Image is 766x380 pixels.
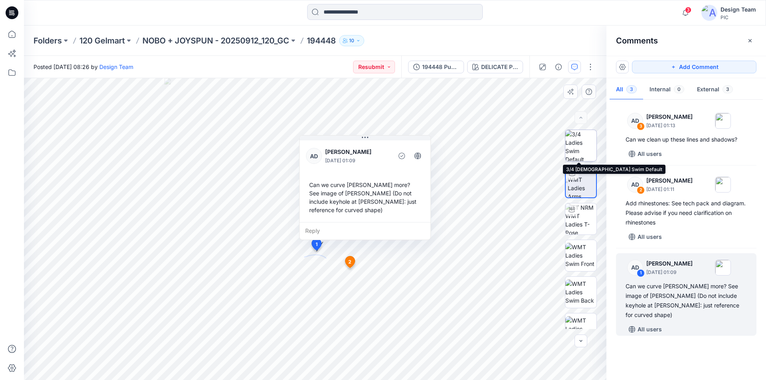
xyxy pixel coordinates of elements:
a: Design Team [99,63,133,70]
div: 1 [637,269,645,277]
span: 3 [626,85,637,93]
p: All users [638,232,662,242]
button: Internal [643,80,691,100]
button: All [610,80,643,100]
span: 2 [348,258,351,266]
p: All users [638,149,662,159]
p: 10 [349,36,354,45]
div: AD [627,113,643,129]
button: Add Comment [632,61,756,73]
div: 2 [637,186,645,194]
img: TT NRM WMT Ladies T-Pose [565,203,596,234]
div: PIC [721,14,756,20]
img: WMT Ladies Swim Left [565,316,596,341]
div: 194448 Push up +Diamante Wire Channel [422,63,459,71]
div: Can we curve [PERSON_NAME] more? See image of [PERSON_NAME] (Do not include keyhole at [PERSON_NA... [626,282,747,320]
a: Folders [34,35,62,46]
span: 3 [723,85,733,93]
div: Can we clean up these lines and shadows? [626,135,747,144]
div: Add rhinestones: See tech pack and diagram. Please advise if you need clarification on rhinestones [626,199,747,227]
img: avatar [701,5,717,21]
div: Reply [300,222,430,240]
div: AD [306,148,322,164]
div: AD [627,260,643,276]
button: All users [626,230,665,243]
a: 120 Gelmart [79,35,125,46]
p: [PERSON_NAME] [325,147,390,157]
span: Posted [DATE] 08:26 by [34,63,133,71]
p: [DATE] 01:09 [646,268,693,276]
button: All users [626,323,665,336]
p: 194448 [307,35,336,46]
p: [PERSON_NAME] [646,176,693,185]
p: [DATE] 01:13 [646,122,693,130]
img: WMT Ladies Swim Back [565,280,596,305]
div: Design Team [721,5,756,14]
button: Details [552,61,565,73]
p: All users [638,325,662,334]
button: 10 [339,35,364,46]
button: 194448 Push up +Diamante Wire Channel [408,61,464,73]
span: 3 [685,7,691,13]
img: TT NRM WMT Ladies Arms Down [568,167,596,197]
div: AD [627,177,643,193]
p: [DATE] 01:11 [646,185,693,193]
span: 1 [316,241,318,248]
button: External [691,80,739,100]
h2: Comments [616,36,658,45]
button: DELICATE PINK [467,61,523,73]
div: Can we curve [PERSON_NAME] more? See image of [PERSON_NAME] (Do not include keyhole at [PERSON_NA... [306,177,424,217]
img: WMT Ladies Swim Front [565,243,596,268]
p: [PERSON_NAME] [646,259,693,268]
p: [DATE] 01:09 [325,157,390,165]
a: NOBO + JOYSPUN - 20250912_120_GC [142,35,289,46]
span: 0 [674,85,684,93]
p: [PERSON_NAME] [646,112,693,122]
div: DELICATE PINK [481,63,518,71]
div: 3 [637,122,645,130]
img: 3/4 Ladies Swim Default [565,130,596,161]
button: All users [626,148,665,160]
